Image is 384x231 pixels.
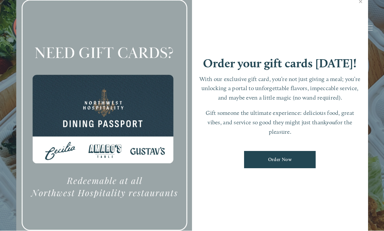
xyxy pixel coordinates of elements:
em: you [326,119,335,126]
p: With our exclusive gift card, you’re not just giving a meal; you’re unlocking a portal to unforge... [199,75,362,103]
h1: Order your gift cards [DATE]! [203,58,357,70]
p: Gift someone the ultimate experience: delicious food, great vibes, and service so good they might... [199,109,362,137]
a: Order Now [244,151,316,169]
